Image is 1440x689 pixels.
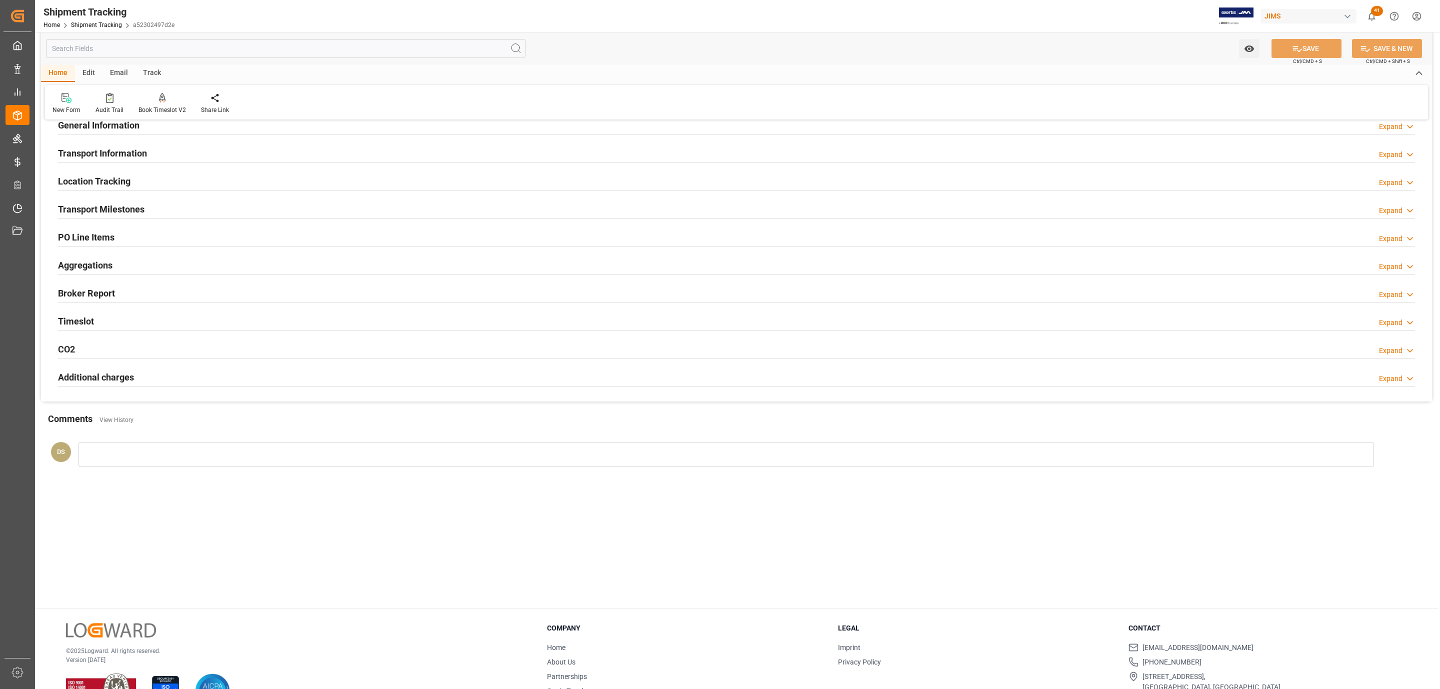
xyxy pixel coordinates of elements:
[1379,149,1402,160] div: Expand
[99,416,133,423] a: View History
[1142,642,1253,653] span: [EMAIL_ADDRESS][DOMAIN_NAME]
[838,623,1116,633] h3: Legal
[838,643,860,651] a: Imprint
[58,370,134,384] h2: Additional charges
[1379,233,1402,244] div: Expand
[48,412,92,425] h2: Comments
[75,65,102,82] div: Edit
[1352,39,1422,58] button: SAVE & NEW
[547,672,587,680] a: Partnerships
[1379,177,1402,188] div: Expand
[58,202,144,216] h2: Transport Milestones
[1379,121,1402,132] div: Expand
[41,65,75,82] div: Home
[58,230,114,244] h2: PO Line Items
[57,448,65,455] span: DS
[1379,345,1402,356] div: Expand
[1371,6,1383,16] span: 41
[1379,373,1402,384] div: Expand
[1260,6,1360,25] button: JIMS
[1379,205,1402,216] div: Expand
[547,623,825,633] h3: Company
[547,643,565,651] a: Home
[58,286,115,300] h2: Broker Report
[58,314,94,328] h2: Timeslot
[1260,9,1356,23] div: JIMS
[547,658,575,666] a: About Us
[1239,39,1259,58] button: open menu
[1360,5,1383,27] button: show 41 new notifications
[58,118,139,132] h2: General Information
[838,658,881,666] a: Privacy Policy
[201,105,229,114] div: Share Link
[1293,57,1322,65] span: Ctrl/CMD + S
[43,21,60,28] a: Home
[66,623,156,637] img: Logward Logo
[1379,317,1402,328] div: Expand
[135,65,168,82] div: Track
[102,65,135,82] div: Email
[1128,623,1407,633] h3: Contact
[58,174,130,188] h2: Location Tracking
[1379,261,1402,272] div: Expand
[1271,39,1341,58] button: SAVE
[66,646,522,655] p: © 2025 Logward. All rights reserved.
[1142,657,1201,667] span: [PHONE_NUMBER]
[1366,57,1410,65] span: Ctrl/CMD + Shift + S
[71,21,122,28] a: Shipment Tracking
[138,105,186,114] div: Book Timeslot V2
[95,105,123,114] div: Audit Trail
[58,342,75,356] h2: CO2
[1379,289,1402,300] div: Expand
[1383,5,1405,27] button: Help Center
[52,105,80,114] div: New Form
[1219,7,1253,25] img: Exertis%20JAM%20-%20Email%20Logo.jpg_1722504956.jpg
[58,258,112,272] h2: Aggregations
[43,4,174,19] div: Shipment Tracking
[58,146,147,160] h2: Transport Information
[46,39,525,58] input: Search Fields
[66,655,522,664] p: Version [DATE]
